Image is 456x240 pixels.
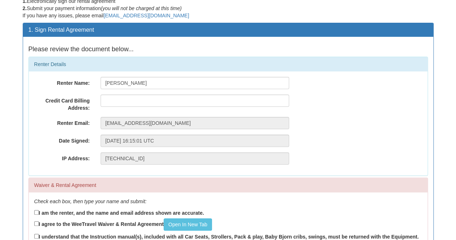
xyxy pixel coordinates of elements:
label: IP Address: [29,152,95,162]
strong: 2. [23,5,27,11]
label: I agree to the WeeTravel Waiver & Rental Agreement [34,218,212,231]
input: I agree to the WeeTravel Waiver & Rental AgreementOpen In New Tab [34,221,39,226]
h4: Please review the document below... [28,46,428,53]
label: Renter Email: [29,117,95,127]
input: I am the renter, and the name and email address shown are accurate. [34,210,39,215]
label: Credit Card Billing Address: [29,95,95,112]
a: Open In New Tab [164,218,212,231]
h3: 1. Sign Rental Agreement [28,27,428,33]
input: I understand that the Instruction manual(s), included with all Car Seats, Strollers, Pack & play,... [34,234,39,239]
label: I am the renter, and the name and email address shown are accurate. [34,209,204,217]
label: Renter Name: [29,77,95,87]
label: Date Signed: [29,135,95,144]
em: (you will not be charged at this time) [101,5,182,11]
div: Renter Details [29,57,428,71]
em: Check each box, then type your name and submit: [34,198,147,204]
div: Waiver & Rental Agreement [29,178,428,192]
a: [EMAIL_ADDRESS][DOMAIN_NAME] [103,13,189,18]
